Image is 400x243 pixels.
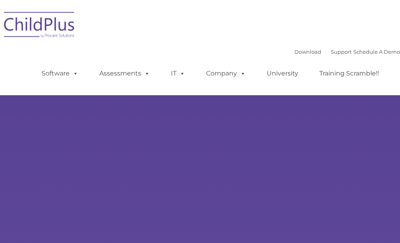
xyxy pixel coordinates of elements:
a: Software [34,66,86,81]
a: Training Scramble!! [311,66,387,81]
a: Company [198,66,254,81]
a: IT [163,66,193,81]
a: Schedule A Demo [353,49,400,55]
a: Download [294,49,321,55]
font: | [294,49,400,55]
a: Support [331,49,352,55]
a: University [259,66,306,81]
a: Assessments [91,66,158,81]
